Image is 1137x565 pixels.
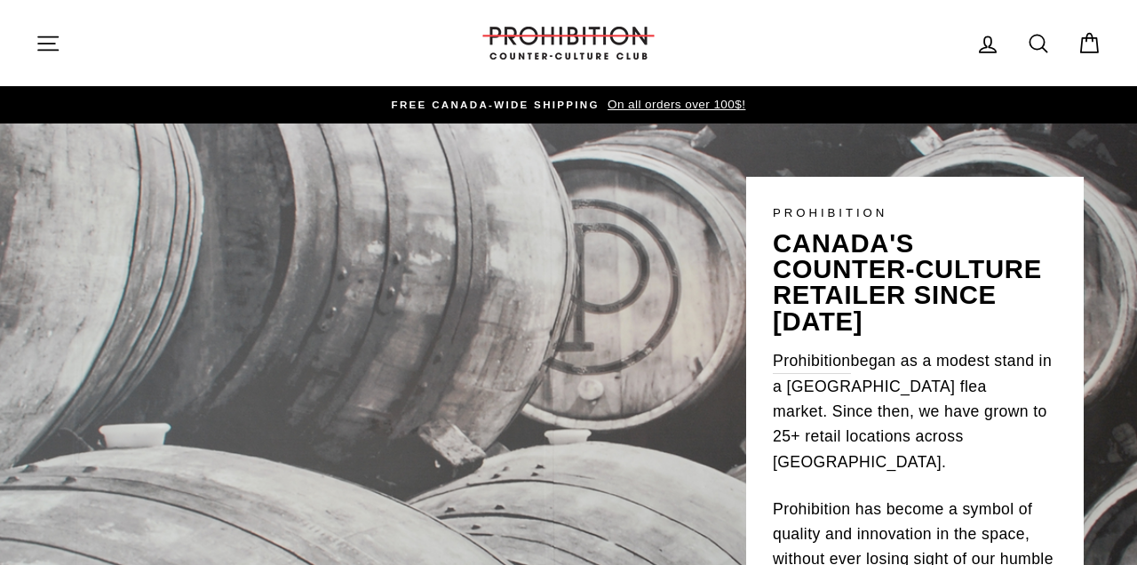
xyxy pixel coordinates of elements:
span: FREE CANADA-WIDE SHIPPING [392,99,600,110]
a: FREE CANADA-WIDE SHIPPING On all orders over 100$! [40,95,1097,115]
p: PROHIBITION [773,203,1057,222]
a: Prohibition [773,348,851,374]
span: On all orders over 100$! [603,98,745,111]
p: began as a modest stand in a [GEOGRAPHIC_DATA] flea market. Since then, we have grown to 25+ reta... [773,348,1057,474]
img: PROHIBITION COUNTER-CULTURE CLUB [480,27,657,60]
p: canada's counter-culture retailer since [DATE] [773,231,1057,335]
